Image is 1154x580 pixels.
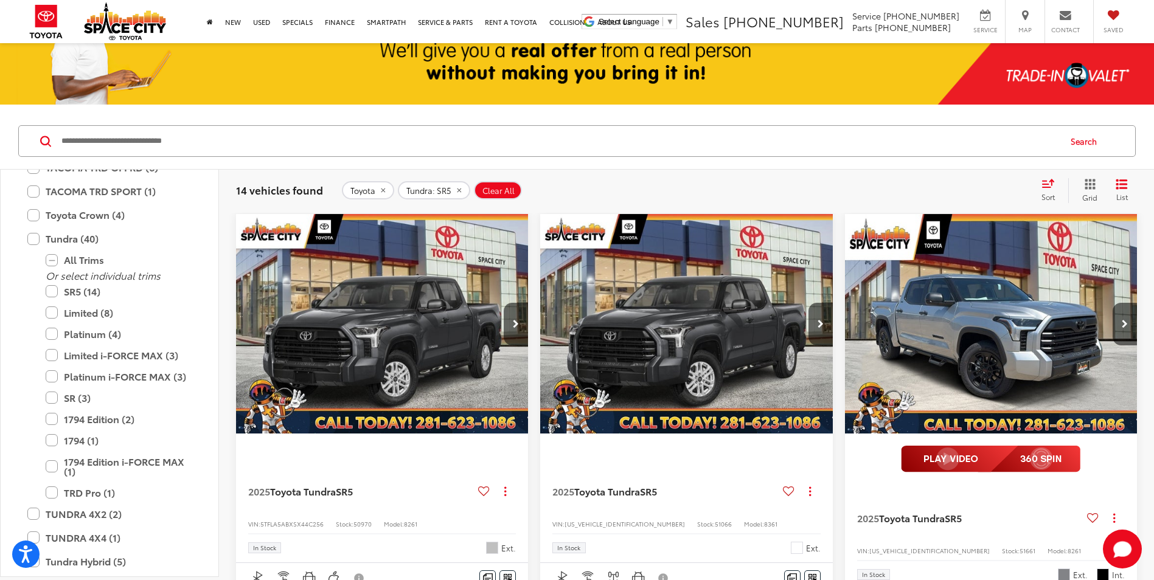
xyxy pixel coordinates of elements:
[844,214,1138,433] div: 2025 Toyota Tundra SR5 0
[857,546,869,555] span: VIN:
[1100,26,1127,34] span: Saved
[46,430,192,451] label: 1794 (1)
[666,17,674,26] span: ▼
[764,519,777,528] span: 8361
[744,519,764,528] span: Model:
[557,545,580,551] span: In Stock
[342,181,394,199] button: remove Toyota
[235,214,529,433] div: 2025 Toyota Tundra SR5 0
[474,181,522,199] button: Clear All
[46,387,192,409] label: SR (3)
[27,527,192,548] label: TUNDRA 4X4 (1)
[1103,530,1142,568] button: Toggle Chat Window
[697,519,715,528] span: Stock:
[384,519,404,528] span: Model:
[350,186,375,196] span: Toyota
[248,484,270,498] span: 2025
[875,21,951,33] span: [PHONE_NUMBER]
[46,302,192,323] label: Limited (8)
[552,485,777,498] a: 2025Toyota TundraSR5
[686,12,720,31] span: Sales
[640,484,657,498] span: SR5
[46,268,161,282] i: Or select individual trims
[809,486,811,496] span: dropdown dots
[879,511,945,525] span: Toyota Tundra
[235,214,529,434] img: 2025 Toyota Tundra SR5
[972,26,999,34] span: Service
[791,542,803,554] span: Ice
[1104,508,1125,529] button: Actions
[353,519,372,528] span: 50970
[901,446,1080,472] img: full motion video
[1068,546,1081,555] span: 8261
[715,519,732,528] span: 51066
[1068,178,1107,202] button: Grid View
[27,204,192,226] label: Toyota Crown (4)
[336,484,353,498] span: SR5
[27,503,192,525] label: TUNDRA 4X2 (2)
[852,21,872,33] span: Parts
[27,181,192,202] label: TACOMA TRD SPORT (1)
[574,484,640,498] span: Toyota Tundra
[46,409,192,430] label: 1794 Edition (2)
[248,485,473,498] a: 2025Toyota TundraSR5
[565,519,685,528] span: [US_VEHICLE_IDENTIFICATION_NUMBER]
[862,571,885,578] span: In Stock
[501,542,516,554] span: Ext.
[253,545,276,551] span: In Stock
[1012,26,1038,34] span: Map
[1113,303,1137,345] button: Next image
[1020,546,1035,555] span: 51661
[883,10,959,22] span: [PHONE_NUMBER]
[1107,178,1137,202] button: List View
[46,345,192,366] label: Limited i-FORCE MAX (3)
[1059,126,1114,156] button: Search
[857,511,879,525] span: 2025
[398,181,470,199] button: remove Tundra: SR5
[46,451,192,482] label: 1794 Edition i-FORCE MAX (1)
[844,214,1138,433] a: 2025 Toyota Tundra SR52025 Toyota Tundra SR52025 Toyota Tundra SR52025 Toyota Tundra SR5
[540,214,833,433] a: 2025 Toyota Tundra SR52025 Toyota Tundra SR52025 Toyota Tundra SR52025 Toyota Tundra SR5
[1002,546,1020,555] span: Stock:
[406,186,451,196] span: Tundra: SR5
[799,481,821,502] button: Actions
[806,542,821,554] span: Ext.
[1082,192,1097,202] span: Grid
[1041,192,1055,202] span: Sort
[662,17,663,26] span: ​
[482,186,515,196] span: Clear All
[599,17,659,26] span: Select Language
[540,214,833,433] div: 2025 Toyota Tundra SR5 0
[857,511,1082,525] a: 2025Toyota TundraSR5
[486,542,498,554] span: Silver
[808,303,833,345] button: Next image
[1048,546,1068,555] span: Model:
[46,281,192,302] label: SR5 (14)
[844,214,1138,435] img: 2025 Toyota Tundra SR5
[27,228,192,249] label: Tundra (40)
[336,519,353,528] span: Stock:
[723,12,844,31] span: [PHONE_NUMBER]
[945,511,962,525] span: SR5
[1116,192,1128,202] span: List
[552,484,574,498] span: 2025
[60,126,1059,156] input: Search by Make, Model, or Keyword
[46,482,192,503] label: TRD Pro (1)
[84,2,166,40] img: Space City Toyota
[248,519,260,528] span: VIN:
[1035,178,1068,202] button: Select sort value
[270,484,336,498] span: Toyota Tundra
[540,214,833,434] img: 2025 Toyota Tundra SR5
[46,249,192,271] label: All Trims
[852,10,881,22] span: Service
[504,486,506,496] span: dropdown dots
[404,519,417,528] span: 8261
[1103,530,1142,568] svg: Start Chat
[46,366,192,387] label: Platinum i-FORCE MAX (3)
[869,546,990,555] span: [US_VEHICLE_IDENTIFICATION_NUMBER]
[27,551,192,572] label: Tundra Hybrid (5)
[260,519,324,528] span: 5TFLA5ABXSX44C256
[504,303,528,345] button: Next image
[236,182,323,197] span: 14 vehicles found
